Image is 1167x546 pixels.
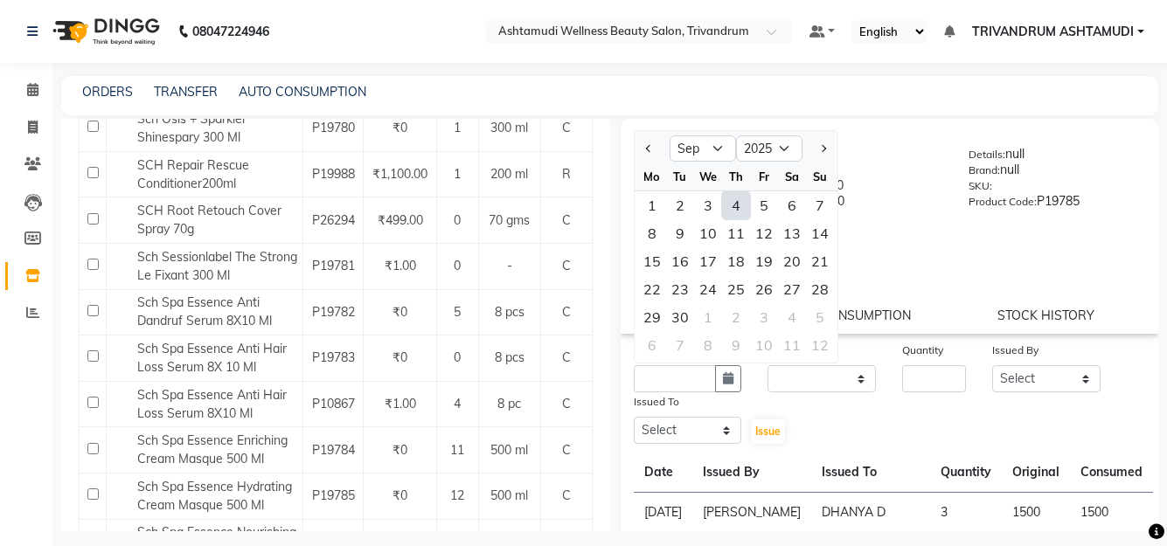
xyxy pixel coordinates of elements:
[820,308,911,323] a: CONSUMPTION
[806,162,834,190] div: Su
[489,212,530,228] span: 70 gms
[694,331,722,359] div: 8
[778,275,806,303] div: 27
[969,194,1037,210] label: Product Code:
[969,161,1141,185] div: null
[972,23,1134,41] span: TRIVANDRUM ASHTAMUDI
[137,341,287,375] span: Sch Spa Essence Anti Hair Loss Serum 8X 10 Ml
[969,178,992,194] label: SKU:
[997,308,1094,323] a: STOCK HISTORY
[750,191,778,219] div: Friday, September 5, 2025
[722,162,750,190] div: Th
[666,275,694,303] div: Tuesday, September 23, 2025
[722,275,750,303] div: 25
[778,303,806,331] div: Saturday, October 4, 2025
[750,219,778,247] div: Friday, September 12, 2025
[454,120,461,135] span: 1
[750,219,778,247] div: 12
[562,396,571,411] span: C
[770,192,942,217] div: 0
[692,453,811,493] th: Issued By
[392,120,407,135] span: ₹0
[750,191,778,219] div: 5
[666,331,694,359] div: Tuesday, October 7, 2025
[666,191,694,219] div: 2
[1002,453,1070,493] th: Original
[312,120,355,135] span: P19780
[770,161,942,185] div: 12
[969,192,1141,217] div: P19785
[806,191,834,219] div: 7
[490,442,528,458] span: 500 ml
[490,120,528,135] span: 300 ml
[137,432,288,467] span: Sch Spa Essence Enriching Cream Masque 500 Ml
[778,275,806,303] div: Saturday, September 27, 2025
[454,166,461,182] span: 1
[454,258,461,273] span: 0
[497,396,521,411] span: 8 pc
[750,331,778,359] div: 10
[992,342,1038,358] label: Issued By
[778,247,806,275] div: Saturday, September 20, 2025
[312,487,355,503] span: P19785
[778,219,806,247] div: Saturday, September 13, 2025
[806,303,834,331] div: 5
[666,162,694,190] div: Tu
[806,247,834,275] div: Sunday, September 21, 2025
[666,247,694,275] div: 16
[634,453,692,493] th: Date
[736,135,802,162] select: Select year
[806,303,834,331] div: Sunday, October 5, 2025
[638,191,666,219] div: 1
[770,176,942,201] div: ₹0
[192,7,269,56] b: 08047224946
[392,349,407,365] span: ₹0
[750,303,778,331] div: 3
[806,275,834,303] div: Sunday, September 28, 2025
[811,453,930,493] th: Issued To
[722,219,750,247] div: 11
[312,212,355,228] span: P26294
[694,303,722,331] div: Wednesday, October 1, 2025
[562,212,571,228] span: C
[969,145,1141,169] div: null
[562,349,571,365] span: C
[778,247,806,275] div: 20
[137,294,272,328] span: Sch Spa Essence Anti Dandruf Serum 8X10 Ml
[450,487,464,503] span: 12
[750,275,778,303] div: Friday, September 26, 2025
[666,247,694,275] div: Tuesday, September 16, 2025
[638,275,666,303] div: Monday, September 22, 2025
[562,120,571,135] span: C
[638,191,666,219] div: Monday, September 1, 2025
[694,219,722,247] div: Wednesday, September 10, 2025
[750,303,778,331] div: Friday, October 3, 2025
[312,442,355,458] span: P19784
[666,275,694,303] div: 23
[806,275,834,303] div: 28
[634,493,692,533] td: [DATE]
[666,303,694,331] div: Tuesday, September 30, 2025
[1070,453,1153,493] th: Consumed
[751,419,785,444] button: Issue
[642,135,656,162] button: Previous month
[722,191,750,219] div: Thursday, September 4, 2025
[815,135,830,162] button: Next month
[722,303,750,331] div: Thursday, October 2, 2025
[806,191,834,219] div: Sunday, September 7, 2025
[312,166,355,182] span: P19988
[666,219,694,247] div: Tuesday, September 9, 2025
[806,331,834,359] div: 12
[137,111,247,145] span: Sch Osis + Sparkler Shinespary 300 Ml
[666,331,694,359] div: 7
[930,493,1002,533] td: 3
[806,331,834,359] div: Sunday, October 12, 2025
[385,396,416,411] span: ₹1.00
[137,157,249,191] span: SCH Repair Rescue Conditioner200ml
[490,166,528,182] span: 200 ml
[806,219,834,247] div: Sunday, September 14, 2025
[372,166,427,182] span: ₹1,100.00
[385,258,416,273] span: ₹1.00
[778,303,806,331] div: 4
[902,342,943,358] label: Quantity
